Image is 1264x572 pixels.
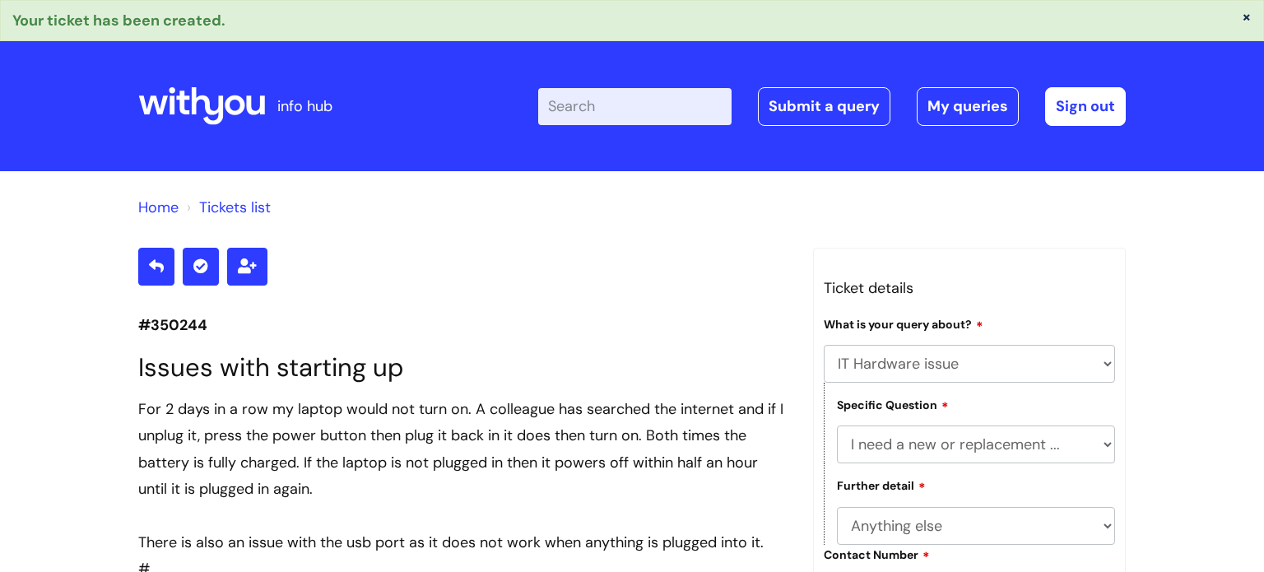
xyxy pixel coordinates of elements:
label: Further detail [837,477,926,493]
li: Tickets list [183,194,271,221]
label: Contact Number [824,546,930,562]
a: Sign out [1045,87,1126,125]
div: | - [538,87,1126,125]
li: Solution home [138,194,179,221]
a: Home [138,198,179,217]
div: For 2 days in a row my laptop would not turn on. A colleague has searched the internet and if I u... [138,396,788,503]
label: What is your query about? [824,315,983,332]
a: Submit a query [758,87,890,125]
label: Specific Question [837,396,949,412]
h3: Ticket details [824,275,1115,301]
p: info hub [277,93,332,119]
div: There is also an issue with the usb port as it does not work when anything is plugged into it. [138,529,788,556]
p: #350244 [138,312,788,338]
h1: Issues with starting up [138,352,788,383]
a: Tickets list [199,198,271,217]
button: × [1242,9,1252,24]
input: Search [538,88,732,124]
a: My queries [917,87,1019,125]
